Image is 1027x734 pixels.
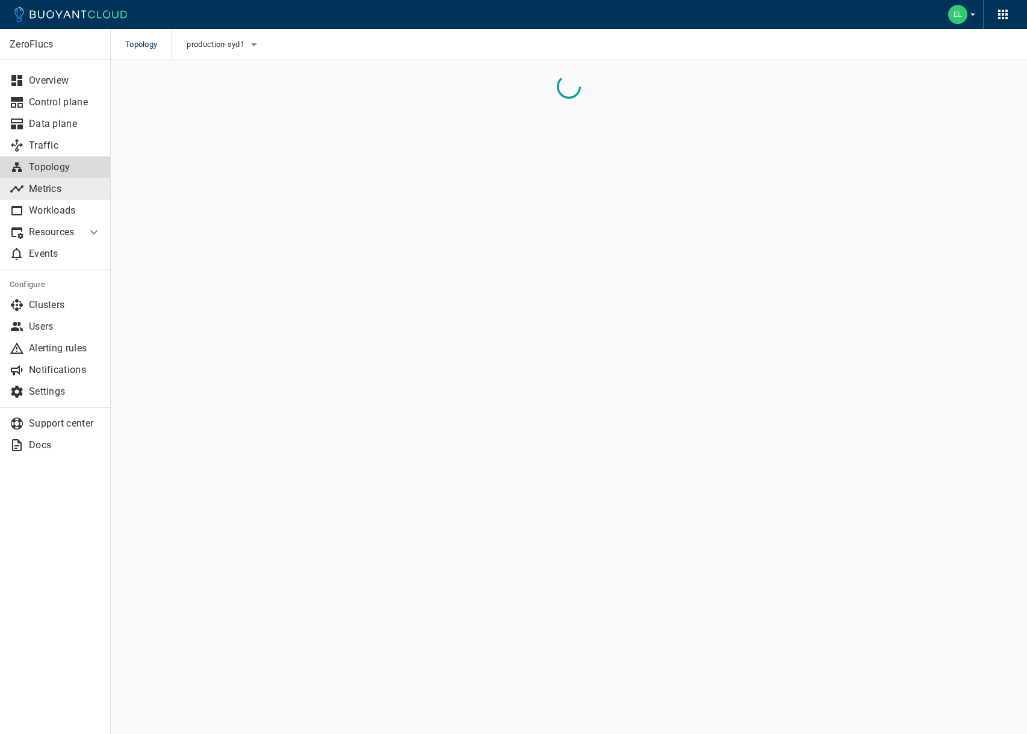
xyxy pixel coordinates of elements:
span: Topology [125,29,172,60]
img: Elliott Smith [948,5,967,24]
p: Resources [29,226,77,238]
p: Clusters [29,299,101,311]
h5: Configure [10,280,101,289]
span: production-syd1 [187,40,247,49]
p: Metrics [29,183,101,195]
p: Control plane [29,96,101,108]
p: Traffic [29,140,101,152]
p: Notifications [29,364,101,376]
p: Events [29,248,101,260]
p: Users [29,321,101,333]
p: Overview [29,75,101,87]
p: Docs [29,439,101,451]
p: Workloads [29,205,101,217]
button: production-syd1 [187,35,261,54]
p: Alerting rules [29,342,101,354]
p: Data plane [29,118,101,130]
p: ZeroFlucs [10,39,101,51]
p: Support center [29,418,101,430]
p: Topology [29,161,101,173]
p: Settings [29,386,101,398]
